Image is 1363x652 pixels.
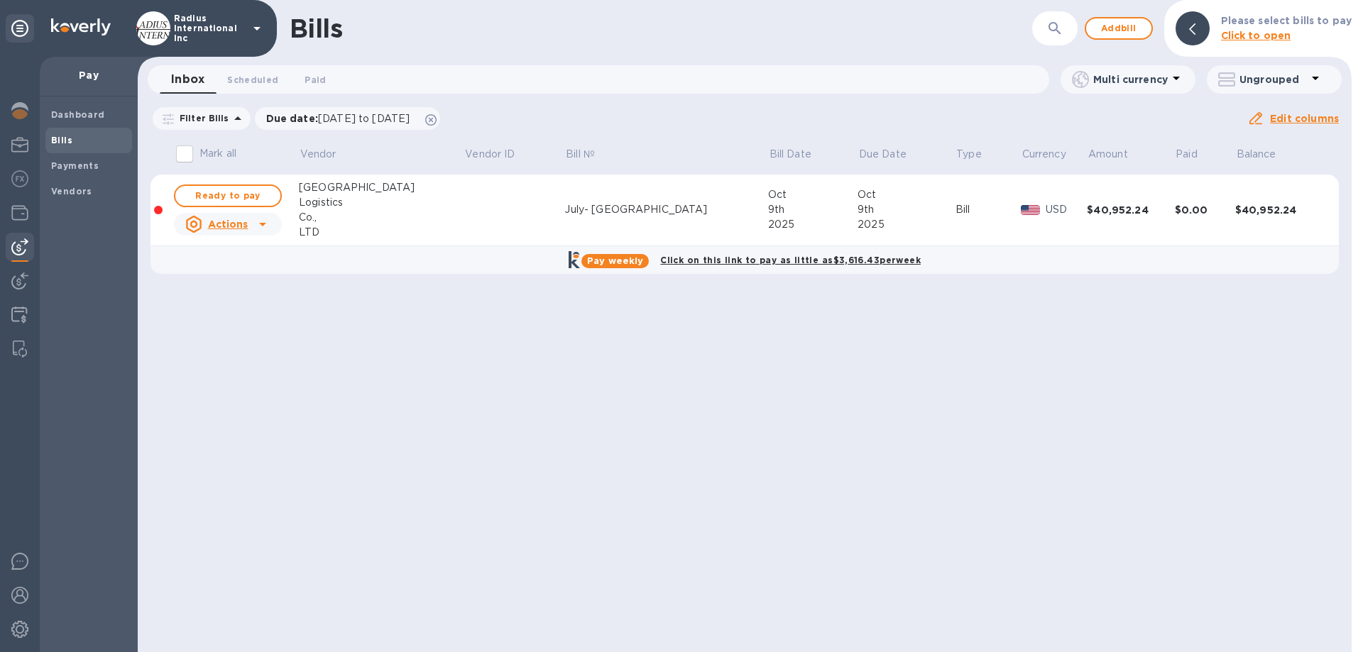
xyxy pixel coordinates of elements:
[1088,147,1128,162] p: Amount
[11,170,28,187] img: Foreign exchange
[768,217,858,232] div: 2025
[566,147,595,162] p: Bill №
[465,147,533,162] span: Vendor ID
[1270,113,1339,124] u: Edit columns
[11,136,28,153] img: My Profile
[1239,72,1307,87] p: Ungrouped
[1237,147,1295,162] span: Balance
[956,147,982,162] p: Type
[255,107,441,130] div: Due date:[DATE] to [DATE]
[318,113,410,124] span: [DATE] to [DATE]
[1176,147,1216,162] span: Paid
[1046,202,1088,217] p: USD
[660,255,921,265] b: Click on this link to pay as little as $3,616.43 per week
[770,147,811,162] p: Bill Date
[266,111,417,126] p: Due date :
[11,204,28,221] img: Wallets
[1175,203,1235,217] div: $0.00
[299,180,464,195] div: [GEOGRAPHIC_DATA]
[859,147,925,162] span: Due Date
[51,160,99,171] b: Payments
[858,217,955,232] div: 2025
[859,147,907,162] p: Due Date
[51,68,126,82] p: Pay
[300,147,355,162] span: Vendor
[770,147,830,162] span: Bill Date
[956,202,1021,217] div: Bill
[51,186,92,197] b: Vendors
[227,72,278,87] span: Scheduled
[174,112,229,124] p: Filter Bills
[858,187,955,202] div: Oct
[956,147,1000,162] span: Type
[199,146,236,161] p: Mark all
[299,210,464,225] div: Co.,
[587,255,643,266] b: Pay weekly
[1021,205,1040,215] img: USD
[1093,72,1168,87] p: Multi currency
[174,13,245,43] p: Radius International Inc
[299,225,464,240] div: LTD
[1087,203,1174,217] div: $40,952.24
[1221,15,1352,26] b: Please select bills to pay
[1235,203,1323,217] div: $40,952.24
[305,72,326,87] span: Paid
[1085,17,1153,40] button: Addbill
[1237,147,1276,162] p: Balance
[51,135,72,145] b: Bills
[51,109,105,120] b: Dashboard
[768,202,858,217] div: 9th
[187,187,269,204] span: Ready to pay
[564,202,767,217] div: July- [GEOGRAPHIC_DATA]
[6,14,34,43] div: Unpin categories
[858,202,955,217] div: 9th
[290,13,342,43] h1: Bills
[1221,30,1291,41] b: Click to open
[174,184,282,207] button: Ready to pay
[768,187,858,202] div: Oct
[299,195,464,210] div: Logistics
[1088,147,1146,162] span: Amount
[208,219,248,230] u: Actions
[171,70,204,89] span: Inbox
[1097,20,1140,37] span: Add bill
[1176,147,1198,162] p: Paid
[51,18,111,35] img: Logo
[465,147,515,162] p: Vendor ID
[11,306,28,324] img: Credit hub
[566,147,613,162] span: Bill №
[300,147,336,162] p: Vendor
[1022,147,1066,162] p: Currency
